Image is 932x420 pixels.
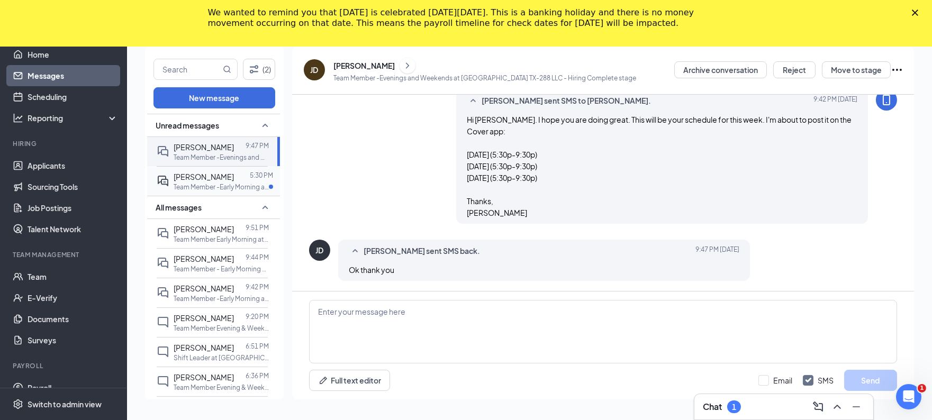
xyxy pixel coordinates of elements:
svg: ChatInactive [157,316,169,328]
span: Ok thank you [349,265,394,275]
p: Team Member -Evenings and Weekends at [GEOGRAPHIC_DATA] TX-288 LLC [174,153,269,162]
span: [PERSON_NAME] [174,142,234,152]
p: 6:36 PM [246,371,269,380]
a: Talent Network [28,218,118,240]
button: ChevronRight [400,58,415,74]
button: Full text editorPen [309,370,390,391]
svg: ChevronRight [402,59,413,72]
iframe: Intercom live chat [896,384,921,409]
span: [DATE] 9:42 PM [813,95,857,107]
svg: ChevronUp [831,400,844,413]
a: Messages [28,65,118,86]
p: 5:30 PM [250,171,273,180]
svg: Settings [13,399,23,409]
svg: Pen [318,375,329,386]
p: 9:20 PM [246,312,269,321]
p: Team Member -Early Morning at [GEOGRAPHIC_DATA] [GEOGRAPHIC_DATA]-288 LLC [174,294,269,303]
div: [PERSON_NAME] [333,60,395,71]
a: Scheduling [28,86,118,107]
p: 9:42 PM [246,282,269,291]
button: Filter (2) [243,59,275,80]
a: Team [28,266,118,287]
svg: DoubleChat [157,286,169,299]
span: [PERSON_NAME] [174,372,234,382]
button: ChevronUp [829,398,846,415]
a: E-Verify [28,287,118,308]
a: Surveys [28,330,118,351]
svg: SmallChevronUp [349,245,361,258]
svg: DoubleChat [157,257,169,269]
div: Hiring [13,139,116,148]
button: Move to stage [822,61,891,78]
div: Payroll [13,361,116,370]
div: JD [311,65,319,75]
svg: DoubleChat [157,145,169,158]
div: Switch to admin view [28,399,102,409]
span: [PERSON_NAME] [174,343,234,352]
svg: DoubleChat [157,227,169,240]
p: 9:47 PM [246,141,269,150]
a: Applicants [28,155,118,176]
svg: Filter [248,63,260,76]
svg: MagnifyingGlass [223,65,231,74]
a: Payroll [28,377,118,398]
span: [PERSON_NAME] [174,284,234,293]
a: Documents [28,308,118,330]
button: Reject [773,61,816,78]
div: 1 [732,403,736,412]
svg: SmallChevronUp [259,201,272,214]
svg: MobileSms [880,94,893,106]
svg: ActiveDoubleChat [157,175,169,187]
svg: Analysis [13,113,23,123]
span: [PERSON_NAME] [174,172,234,181]
span: [PERSON_NAME] [174,313,234,323]
button: Archive conversation [674,61,767,78]
span: All messages [156,202,202,213]
button: Send [844,370,897,391]
svg: ComposeMessage [812,400,825,413]
button: Minimize [848,398,865,415]
div: Reporting [28,113,119,123]
span: [PERSON_NAME] sent SMS back. [364,245,480,258]
input: Search [154,59,221,79]
p: 6:51 PM [246,342,269,351]
div: Close [912,10,922,16]
svg: Ellipses [891,63,903,76]
button: New message [153,87,275,108]
p: 9:44 PM [246,253,269,262]
span: [PERSON_NAME] [174,224,234,234]
div: Team Management [13,250,116,259]
p: Team Member Early Morning at [GEOGRAPHIC_DATA] TX-220 LLC [174,235,269,244]
p: Team Member Evening & Weekends at [GEOGRAPHIC_DATA] TX-222 LLC [174,324,269,333]
svg: SmallChevronUp [259,119,272,132]
svg: ChatInactive [157,375,169,388]
span: [PERSON_NAME] [174,254,234,263]
span: [PERSON_NAME] sent SMS to [PERSON_NAME]. [482,95,651,107]
div: JD [316,245,324,255]
p: Team Member -Evenings and Weekends at [GEOGRAPHIC_DATA] TX-288 LLC - Hiring Complete stage [333,74,636,83]
a: Home [28,44,118,65]
a: Sourcing Tools [28,176,118,197]
svg: Minimize [850,400,863,413]
p: Team Member - Early Morning at [GEOGRAPHIC_DATA] [GEOGRAPHIC_DATA]-222 LLC [174,264,269,273]
button: ComposeMessage [810,398,827,415]
div: We wanted to remind you that [DATE] is celebrated [DATE][DATE]. This is a banking holiday and the... [208,7,708,29]
p: 9:51 PM [246,223,269,232]
p: Team Member Evening & Weekends at [GEOGRAPHIC_DATA] TX-222 LLC [174,383,269,392]
span: Unread messages [156,120,219,131]
svg: ChatInactive [157,345,169,358]
span: 1 [918,384,926,392]
svg: SmallChevronUp [467,95,479,107]
span: Hi [PERSON_NAME]. I hope you are doing great. This will be your schedule for this week. I'm about... [467,115,852,217]
p: Team Member -Early Morning at [GEOGRAPHIC_DATA] [GEOGRAPHIC_DATA]-288 LLC [174,182,269,191]
span: [DATE] 9:47 PM [695,245,739,258]
p: Shift Leader at [GEOGRAPHIC_DATA] TX-288 LLC [174,353,269,362]
a: Job Postings [28,197,118,218]
h3: Chat [703,401,722,413]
